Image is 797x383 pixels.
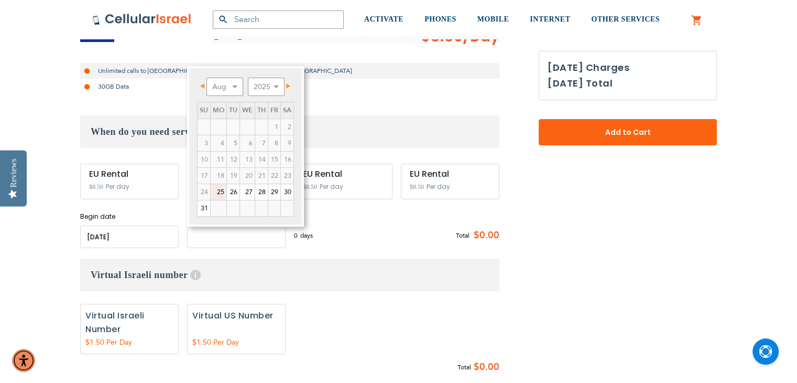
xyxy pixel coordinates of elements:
[248,78,285,96] select: Select year
[424,15,456,23] span: PHONES
[281,184,293,200] a: 30
[89,183,103,190] span: $8.50
[573,127,682,138] span: Add to Cart
[190,270,201,280] span: Help
[198,200,210,216] a: 31
[200,83,204,89] span: Prev
[548,60,708,76] h3: [DATE] Charges
[80,212,179,221] label: Begin date
[268,184,280,200] a: 29
[286,83,290,89] span: Next
[255,184,268,200] a: 28
[548,76,613,91] h3: [DATE] Total
[89,169,170,179] div: EU Rental
[364,15,403,23] span: ACTIVATE
[303,183,317,190] span: $8.50
[474,359,479,375] span: $
[280,80,293,93] a: Next
[80,226,179,248] input: MM/DD/YYYY
[211,184,226,200] a: 25
[294,231,300,240] span: 0
[206,78,243,96] select: Select month
[320,182,343,191] span: Per day
[591,15,660,23] span: OTHER SERVICES
[470,228,499,243] span: $0.00
[197,184,210,200] td: minimum 7 days rental Or minimum 4 months on Long term plans
[198,184,210,200] span: 24
[539,119,717,145] button: Add to Cart
[80,79,499,94] li: 30GB Data
[227,184,239,200] a: 26
[106,182,129,191] span: Per day
[92,13,192,26] img: Cellular Israel Logo
[479,359,499,375] span: 0.00
[427,182,450,191] span: Per day
[198,80,211,93] a: Prev
[300,231,313,240] span: days
[530,15,570,23] span: INTERNET
[240,184,255,200] a: 27
[410,169,490,179] div: EU Rental
[410,183,424,190] span: $8.50
[80,115,499,148] h3: When do you need service?
[303,169,384,179] div: EU Rental
[80,63,499,79] li: Unlimited calls to [GEOGRAPHIC_DATA], [GEOGRAPHIC_DATA] and [GEOGRAPHIC_DATA]
[80,259,499,291] h3: Virtual Israeli number
[12,349,35,372] div: Accessibility Menu
[187,226,286,248] input: MM/DD/YYYY
[213,10,344,29] input: Search
[9,158,18,187] div: Reviews
[477,15,509,23] span: MOBILE
[456,231,470,240] span: Total
[457,362,471,373] span: Total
